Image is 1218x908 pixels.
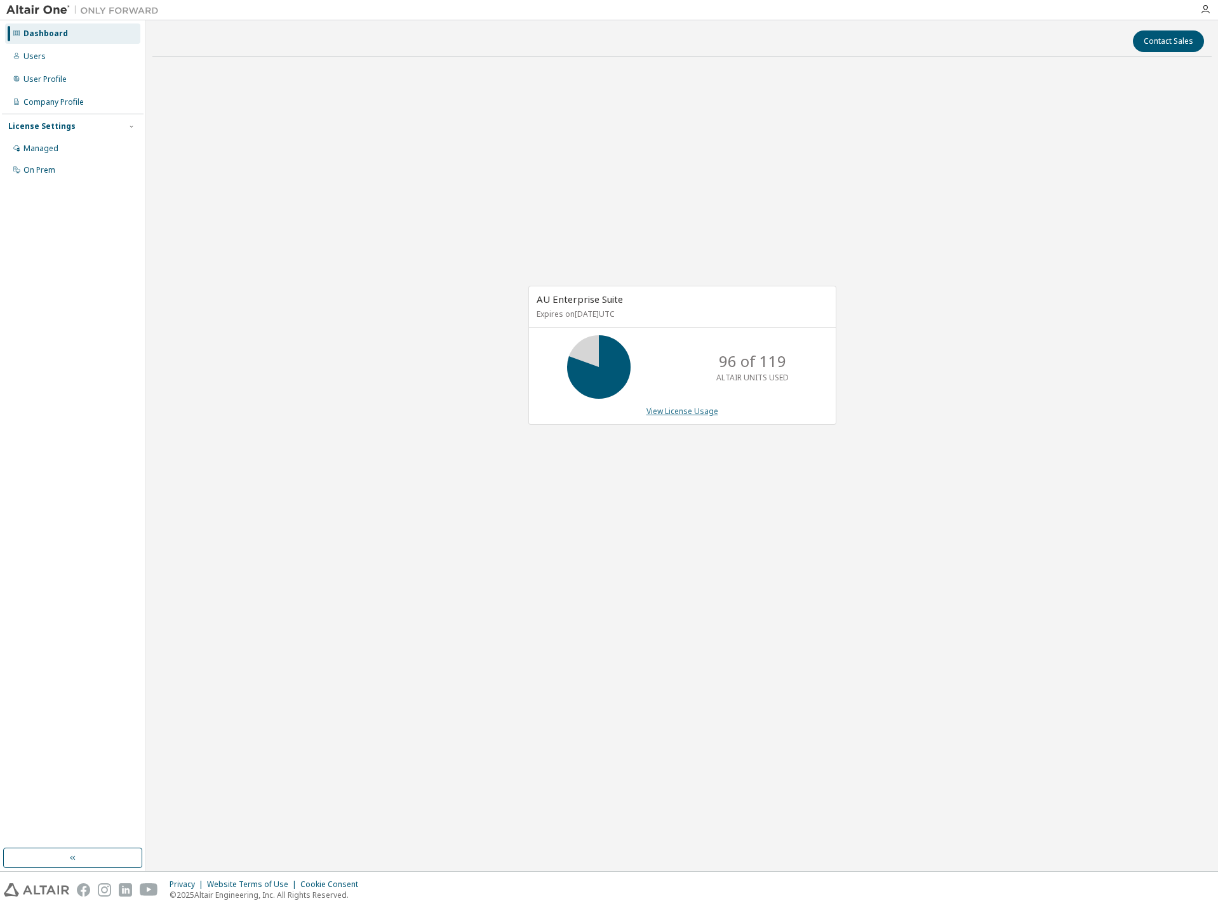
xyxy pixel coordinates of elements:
[537,309,825,319] p: Expires on [DATE] UTC
[8,121,76,131] div: License Settings
[140,883,158,897] img: youtube.svg
[646,406,718,417] a: View License Usage
[23,144,58,154] div: Managed
[170,879,207,890] div: Privacy
[119,883,132,897] img: linkedin.svg
[77,883,90,897] img: facebook.svg
[6,4,165,17] img: Altair One
[207,879,300,890] div: Website Terms of Use
[98,883,111,897] img: instagram.svg
[1133,30,1204,52] button: Contact Sales
[23,29,68,39] div: Dashboard
[23,51,46,62] div: Users
[537,293,623,305] span: AU Enterprise Suite
[23,97,84,107] div: Company Profile
[716,372,789,383] p: ALTAIR UNITS USED
[4,883,69,897] img: altair_logo.svg
[719,351,786,372] p: 96 of 119
[170,890,366,900] p: © 2025 Altair Engineering, Inc. All Rights Reserved.
[23,74,67,84] div: User Profile
[23,165,55,175] div: On Prem
[300,879,366,890] div: Cookie Consent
